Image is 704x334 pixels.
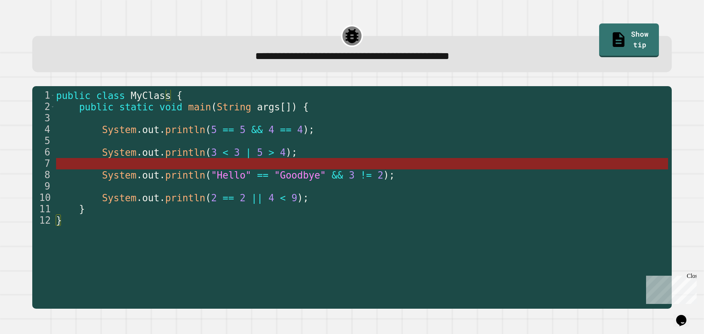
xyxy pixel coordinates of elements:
[223,147,228,158] span: <
[349,170,355,181] span: 3
[274,170,326,181] span: "Goodbye"
[165,192,206,203] span: println
[234,147,240,158] span: 3
[223,192,234,203] span: ==
[217,102,252,113] span: String
[257,147,263,158] span: 5
[56,90,91,101] span: public
[297,124,303,135] span: 4
[142,170,159,181] span: out
[32,124,55,135] div: 4
[102,170,136,181] span: System
[159,102,183,113] span: void
[280,192,286,203] span: <
[142,147,159,158] span: out
[142,192,159,203] span: out
[102,147,136,158] span: System
[251,124,263,135] span: &&
[211,124,217,135] span: 5
[332,170,343,181] span: &&
[165,147,206,158] span: println
[251,192,263,203] span: ||
[211,170,252,181] span: "Hello"
[32,181,55,192] div: 9
[599,23,659,57] a: Show tip
[360,170,372,181] span: !=
[643,273,697,304] iframe: chat widget
[211,192,217,203] span: 2
[257,170,268,181] span: ==
[32,147,55,158] div: 6
[51,90,55,101] span: Toggle code folding, rows 1 through 12
[378,170,384,181] span: 2
[32,113,55,124] div: 3
[246,147,252,158] span: |
[102,192,136,203] span: System
[268,147,274,158] span: >
[79,102,114,113] span: public
[257,102,280,113] span: args
[32,215,55,226] div: 12
[280,147,286,158] span: 4
[240,124,246,135] span: 5
[119,102,154,113] span: static
[32,101,55,113] div: 2
[211,147,217,158] span: 3
[131,90,171,101] span: MyClass
[268,124,274,135] span: 4
[51,101,55,113] span: Toggle code folding, rows 2 through 11
[165,124,206,135] span: println
[96,90,125,101] span: class
[102,124,136,135] span: System
[32,192,55,203] div: 10
[32,135,55,147] div: 5
[223,124,234,135] span: ==
[280,124,291,135] span: ==
[32,90,55,101] div: 1
[240,192,246,203] span: 2
[291,192,297,203] span: 9
[32,169,55,181] div: 8
[188,102,211,113] span: main
[673,305,697,327] iframe: chat widget
[268,192,274,203] span: 4
[32,203,55,215] div: 11
[165,170,206,181] span: println
[142,124,159,135] span: out
[3,3,51,47] div: Chat with us now!Close
[32,158,55,169] div: 7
